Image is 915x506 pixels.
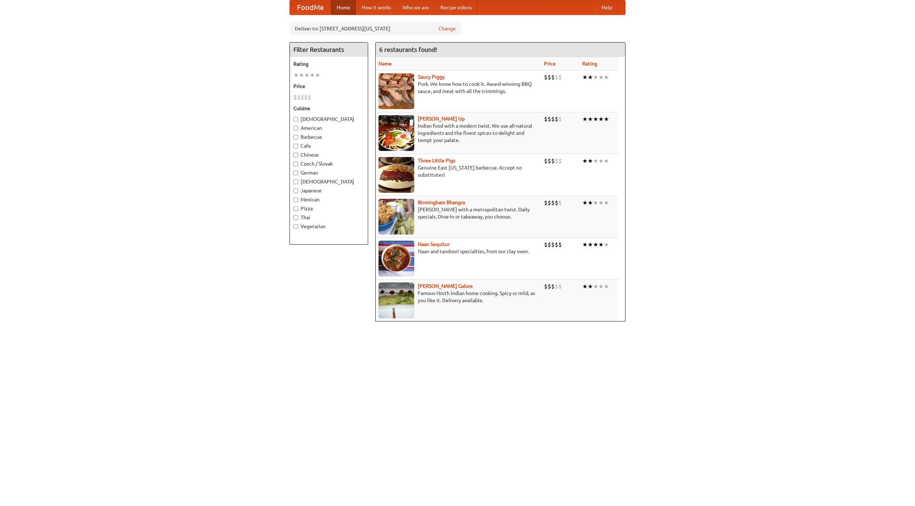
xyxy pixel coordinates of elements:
[293,60,364,68] h5: Rating
[596,0,618,15] a: Help
[297,93,301,101] li: $
[604,199,609,207] li: ★
[293,187,364,194] label: Japanese
[544,199,548,207] li: $
[558,115,562,123] li: $
[588,157,593,165] li: ★
[598,283,604,290] li: ★
[293,223,364,230] label: Vegetarian
[293,196,364,203] label: Mexican
[544,115,548,123] li: $
[290,43,368,57] h4: Filter Restaurants
[551,73,555,81] li: $
[379,46,437,53] ng-pluralize: 6 restaurants found!
[301,93,304,101] li: $
[558,241,562,249] li: $
[418,200,465,205] a: Birmingham Bhangra
[593,199,598,207] li: ★
[558,283,562,290] li: $
[293,142,364,149] label: Cafe
[582,61,597,67] a: Rating
[418,241,450,247] a: Naan Sequitur
[418,116,465,122] a: [PERSON_NAME] Up
[379,241,414,276] img: naansequitur.jpg
[379,248,538,255] p: Naan and tandoori specialties, from our clay oven.
[551,283,555,290] li: $
[379,199,414,235] img: bhangra.jpg
[293,224,298,229] input: Vegetarian
[604,283,609,290] li: ★
[293,71,299,79] li: ★
[293,162,298,166] input: Czech / Slovak
[544,241,548,249] li: $
[304,93,308,101] li: $
[293,117,298,122] input: [DEMOGRAPHIC_DATA]
[558,199,562,207] li: $
[435,0,478,15] a: Recipe videos
[379,115,414,151] img: curryup.jpg
[331,0,356,15] a: Home
[379,61,392,67] a: Name
[555,115,558,123] li: $
[548,283,551,290] li: $
[293,133,364,141] label: Barbecue
[544,157,548,165] li: $
[293,124,364,132] label: American
[379,283,414,318] img: currygalore.jpg
[293,105,364,112] h5: Cuisine
[598,115,604,123] li: ★
[555,283,558,290] li: $
[293,116,364,123] label: [DEMOGRAPHIC_DATA]
[582,115,588,123] li: ★
[293,144,298,148] input: Cafe
[588,199,593,207] li: ★
[379,164,538,178] p: Genuine East [US_STATE] barbecue. Accept no substitutes!
[588,73,593,81] li: ★
[582,157,588,165] li: ★
[304,71,310,79] li: ★
[544,73,548,81] li: $
[418,283,473,289] a: [PERSON_NAME] Galore
[598,73,604,81] li: ★
[293,135,298,139] input: Barbecue
[582,283,588,290] li: ★
[293,178,364,185] label: [DEMOGRAPHIC_DATA]
[293,180,298,184] input: [DEMOGRAPHIC_DATA]
[290,22,461,35] div: Deliver to: [STREET_ADDRESS][US_STATE]
[598,199,604,207] li: ★
[593,73,598,81] li: ★
[379,290,538,304] p: Famous North Indian home cooking. Spicy or mild, as you like it. Delivery available.
[290,0,331,15] a: FoodMe
[293,151,364,158] label: Chinese
[548,241,551,249] li: $
[593,283,598,290] li: ★
[418,158,455,163] a: Three Little Pigs
[293,205,364,212] label: Pizza
[293,160,364,167] label: Czech / Slovak
[582,73,588,81] li: ★
[588,115,593,123] li: ★
[582,241,588,249] li: ★
[293,169,364,176] label: German
[293,206,298,211] input: Pizza
[299,71,304,79] li: ★
[551,199,555,207] li: $
[544,283,548,290] li: $
[310,71,315,79] li: ★
[598,241,604,249] li: ★
[418,74,445,80] a: Saucy Piggy
[293,188,298,193] input: Japanese
[598,157,604,165] li: ★
[555,73,558,81] li: $
[379,122,538,144] p: Indian food with a modern twist. We use all-natural ingredients and the finest spices to delight ...
[315,71,320,79] li: ★
[293,171,298,175] input: German
[548,73,551,81] li: $
[293,214,364,221] label: Thai
[356,0,397,15] a: How it works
